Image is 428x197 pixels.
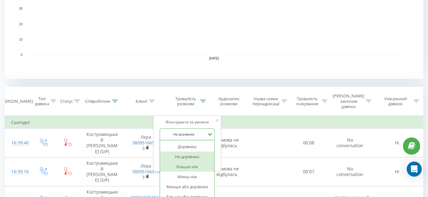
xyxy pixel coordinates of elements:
[160,142,214,152] div: Дорівнює
[172,96,199,107] div: Тривалість розмови
[21,53,22,57] text: 0
[209,57,219,60] text: [DATE]
[125,129,167,158] td: Лєра
[294,96,320,107] div: Тривалість очікування
[132,140,160,151] a: 380951665703
[215,166,239,177] span: Розмова не відбулась
[132,168,160,180] a: 380951665703
[160,172,214,182] div: Менш ніж
[125,157,167,186] td: Лєра
[407,162,422,177] div: Open Intercom Messenger
[160,162,214,172] div: Більше ніж
[79,129,125,158] td: Костромицький [PERSON_NAME] (SIP)
[35,96,49,107] div: Тип дзвінка
[379,96,412,107] div: Унікальний дзвінок
[19,23,23,26] text: 20
[333,93,364,109] div: [PERSON_NAME] закінчив дзвінок
[85,99,111,104] div: Співробітник
[288,129,329,158] td: 00:08
[136,99,147,104] div: Клієнт
[11,137,25,149] div: 16:39:40
[160,182,214,192] div: Менше або дорівнює
[1,99,33,104] div: [PERSON_NAME]
[329,129,371,158] td: No conversation
[329,157,371,186] td: No conversation
[79,157,125,186] td: Костромицький [PERSON_NAME] (SIP)
[215,137,239,148] span: Розмова не відбулась
[252,96,280,107] div: Назва схеми переадресації
[5,116,423,129] td: Сьогодні
[213,96,245,107] div: Аудіозапис розмови
[11,166,25,178] div: 16:39:16
[60,99,73,104] div: Статус
[160,152,214,162] div: Не дорівнює
[19,7,23,11] text: 30
[371,157,423,186] td: Ні
[19,38,23,41] text: 10
[288,157,329,186] td: 00:07
[371,129,423,158] td: Ні
[160,119,215,125] div: Фільтрувати за умовою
